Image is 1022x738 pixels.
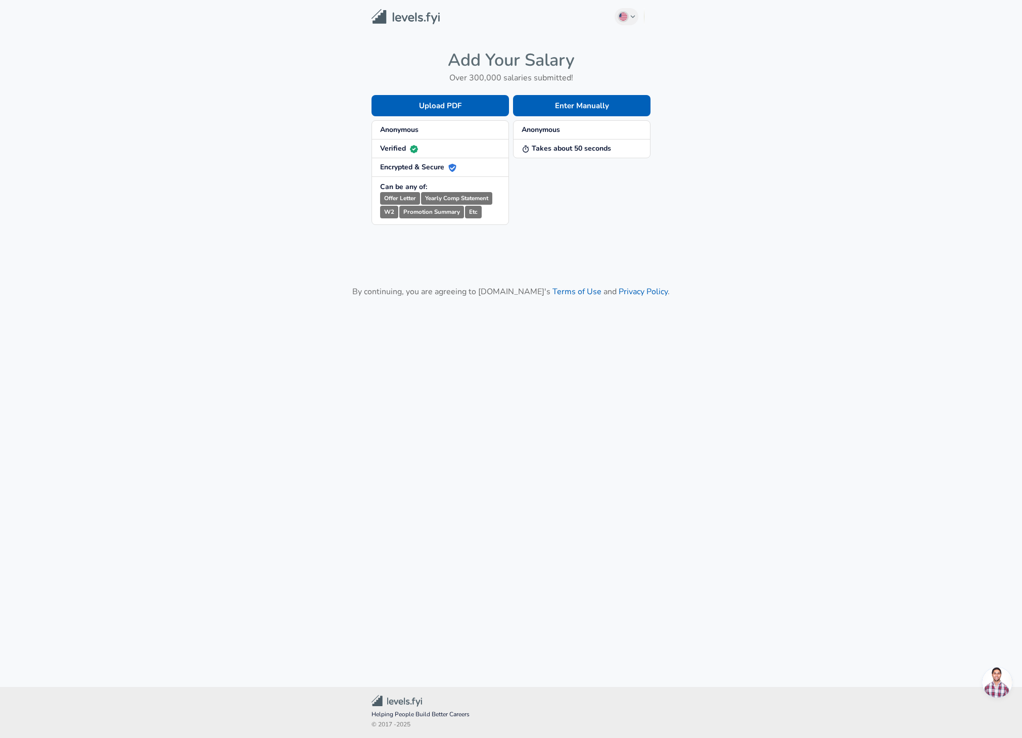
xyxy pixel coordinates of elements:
h6: Over 300,000 salaries submitted! [371,71,651,85]
a: Terms of Use [552,286,601,297]
h4: Add Your Salary [371,50,651,71]
strong: Anonymous [522,125,560,134]
button: Enter Manually [513,95,651,116]
strong: Can be any of: [380,182,427,192]
small: Offer Letter [380,192,420,205]
small: W2 [380,206,398,218]
small: Yearly Comp Statement [421,192,492,205]
button: Upload PDF [371,95,509,116]
img: Levels.fyi Community [371,695,422,707]
strong: Anonymous [380,125,419,134]
strong: Encrypted & Secure [380,162,456,172]
img: English (US) [619,13,627,21]
strong: Verified [380,144,418,153]
small: Promotion Summary [399,206,464,218]
button: English (US) [615,8,639,25]
span: Helping People Build Better Careers [371,710,651,720]
div: Open chat [982,667,1012,698]
span: © 2017 - 2025 [371,720,651,730]
a: Privacy Policy [619,286,668,297]
strong: Takes about 50 seconds [522,144,611,153]
img: Levels.fyi [371,9,440,25]
small: Etc [465,206,482,218]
